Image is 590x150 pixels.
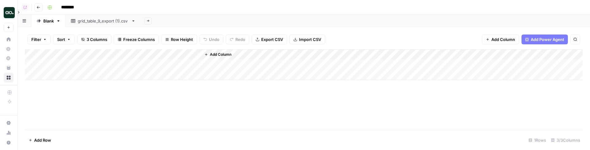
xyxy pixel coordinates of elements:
span: Freeze Columns [123,36,155,43]
span: 3 Columns [87,36,107,43]
span: Import CSV [299,36,321,43]
a: Browse [4,73,14,83]
button: Workspace: Vicky Testing [4,5,14,20]
a: grid_table_9_export (1).csv [66,15,141,27]
button: Undo [199,34,223,44]
a: Home [4,34,14,44]
span: Add Power Agent [531,36,564,43]
span: Redo [235,36,245,43]
button: Export CSV [252,34,287,44]
button: Help + Support [4,138,14,148]
a: Usage [4,128,14,138]
button: Row Height [161,34,197,44]
span: Export CSV [261,36,283,43]
button: Add Column [482,34,519,44]
span: Row Height [171,36,193,43]
div: Blank [43,18,54,24]
button: Sort [53,34,75,44]
div: grid_table_9_export (1).csv [78,18,129,24]
div: 1 Rows [526,135,549,145]
a: Your Data [4,63,14,73]
button: Add Row [25,135,55,145]
span: Sort [57,36,65,43]
img: Vicky Testing Logo [4,7,15,18]
button: Filter [27,34,51,44]
button: Add Column [202,51,234,59]
span: Undo [209,36,219,43]
a: Blank [31,15,66,27]
button: Freeze Columns [114,34,159,44]
span: Filter [31,36,41,43]
span: Add Column [491,36,515,43]
button: Redo [226,34,249,44]
span: Add Row [34,137,51,143]
button: 3 Columns [77,34,111,44]
span: Add Column [210,52,231,57]
button: Import CSV [289,34,325,44]
a: Settings [4,118,14,128]
button: Add Power Agent [521,34,568,44]
div: 3/3 Columns [549,135,583,145]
